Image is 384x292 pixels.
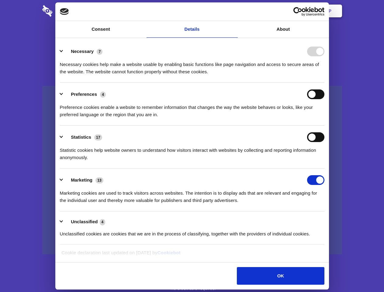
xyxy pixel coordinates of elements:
span: 4 [100,92,106,98]
span: 7 [97,49,102,55]
button: Statistics (17) [60,132,106,142]
div: Necessary cookies help make a website usable by enabling basic functions like page navigation and... [60,56,324,75]
a: Contact [247,2,275,20]
div: Preference cookies enable a website to remember information that changes the way the website beha... [60,99,324,118]
button: Unclassified (4) [60,218,109,226]
img: logo-wordmark-white-trans-d4663122ce5f474addd5e946df7df03e33cb6a1c49d2221995e7729f52c070b2.svg [42,5,94,17]
label: Marketing [71,177,92,182]
a: Login [276,2,302,20]
label: Necessary [71,49,94,54]
div: Statistic cookies help website owners to understand how visitors interact with websites by collec... [60,142,324,161]
a: Pricing [178,2,205,20]
button: Marketing (13) [60,175,107,185]
span: 17 [94,134,102,141]
label: Preferences [71,92,97,97]
label: Statistics [71,134,91,140]
a: About [238,21,329,38]
a: Wistia video thumbnail [42,86,342,255]
a: Usercentrics Cookiebot - opens in a new window [271,7,324,16]
span: 13 [95,177,103,183]
button: Necessary (7) [60,47,106,56]
a: Consent [55,21,147,38]
a: Cookiebot [157,250,181,255]
div: Cookie declaration last updated on [DATE] by [57,249,327,261]
img: logo [60,8,69,15]
a: Details [147,21,238,38]
div: Marketing cookies are used to track visitors across websites. The intention is to display ads tha... [60,185,324,204]
h1: Eliminate Slack Data Loss. [42,27,342,49]
div: Unclassified cookies are cookies that we are in the process of classifying, together with the pro... [60,226,324,238]
iframe: Drift Widget Chat Controller [354,262,377,285]
button: OK [237,267,324,285]
span: 4 [100,219,106,225]
button: Preferences (4) [60,89,110,99]
h4: Auto-redaction of sensitive data, encrypted data sharing and self-destructing private chats. Shar... [42,55,342,75]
